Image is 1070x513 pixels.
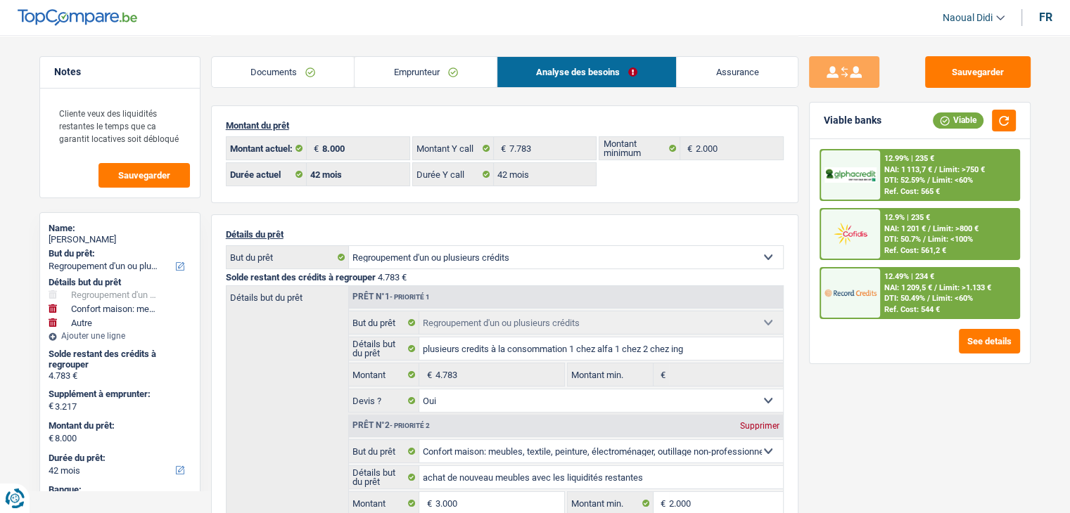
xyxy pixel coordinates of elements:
[227,137,307,160] label: Montant actuel:
[933,224,979,233] span: Limit: >800 €
[118,171,170,180] span: Sauvegarder
[884,213,930,222] div: 12.9% | 235 €
[227,286,348,302] label: Détails but du prêt
[1039,11,1052,24] div: fr
[884,165,932,174] span: NAI: 1 113,7 €
[939,165,985,174] span: Limit: >750 €
[497,57,677,87] a: Analyse des besoins
[212,57,355,87] a: Documents
[824,167,877,183] img: AlphaCredit
[390,293,430,301] span: - Priorité 1
[349,292,433,301] div: Prêt n°1
[934,165,937,174] span: /
[54,66,186,78] h5: Notes
[932,176,973,185] span: Limit: <60%
[419,363,435,386] span: €
[599,137,680,160] label: Montant minimum
[226,272,376,283] span: Solde restant des crédits à regrouper
[884,283,932,292] span: NAI: 1 209,5 €
[49,248,189,259] label: But du prêt:
[959,329,1020,353] button: See details
[927,176,930,185] span: /
[884,294,925,303] span: DTI: 50.49%
[931,6,1005,30] a: Naoual Didi
[884,224,926,233] span: NAI: 1 201 €
[49,433,53,444] span: €
[884,187,940,196] div: Ref. Cost: 565 €
[413,137,494,160] label: Montant Y call
[49,370,191,382] div: 4.783 €
[226,229,784,240] p: Détails du prêt
[49,223,191,234] div: Name:
[349,389,420,412] label: Devis ?
[494,137,509,160] span: €
[49,453,189,464] label: Durée du prêt:
[307,137,322,160] span: €
[654,363,669,386] span: €
[413,163,494,186] label: Durée Y call
[928,235,973,244] span: Limit: <100%
[349,337,420,360] label: Détails but du prêt
[884,235,921,244] span: DTI: 50.7%
[349,421,433,430] div: Prêt n°2
[928,224,931,233] span: /
[49,389,189,400] label: Supplément à emprunter:
[884,272,934,281] div: 12.49% | 234 €
[939,283,991,292] span: Limit: >1.133 €
[933,112,983,128] div: Viable
[49,420,189,431] label: Montant du prêt:
[227,246,349,268] label: But du prêt
[932,294,973,303] span: Limit: <60%
[943,12,993,24] span: Naoual Didi
[226,120,784,131] p: Montant du prêt
[884,176,925,185] span: DTI: 52.59%
[355,57,497,87] a: Emprunteur
[923,235,926,244] span: /
[390,422,430,429] span: - Priorité 2
[927,294,930,303] span: /
[349,311,420,334] label: But du prêt
[49,331,191,341] div: Ajouter une ligne
[824,115,881,126] div: Viable banks
[349,466,420,488] label: Détails but du prêt
[677,57,798,87] a: Assurance
[18,9,137,26] img: TopCompare Logo
[824,221,877,247] img: Cofidis
[49,349,191,370] div: Solde restant des crédits à regrouper
[49,401,53,412] span: €
[378,272,407,283] span: 4.783 €
[824,280,877,306] img: Record Credits
[227,163,307,186] label: Durée actuel
[349,363,420,386] label: Montant
[884,246,946,255] div: Ref. Cost: 561,2 €
[680,137,696,160] span: €
[934,283,937,292] span: /
[49,234,191,245] div: [PERSON_NAME]
[925,56,1031,88] button: Sauvegarder
[568,363,654,386] label: Montant min.
[49,484,189,495] label: Banque:
[737,422,783,430] div: Supprimer
[884,305,940,314] div: Ref. Cost: 544 €
[98,163,190,188] button: Sauvegarder
[884,154,934,163] div: 12.99% | 235 €
[49,277,191,288] div: Détails but du prêt
[349,440,420,462] label: But du prêt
